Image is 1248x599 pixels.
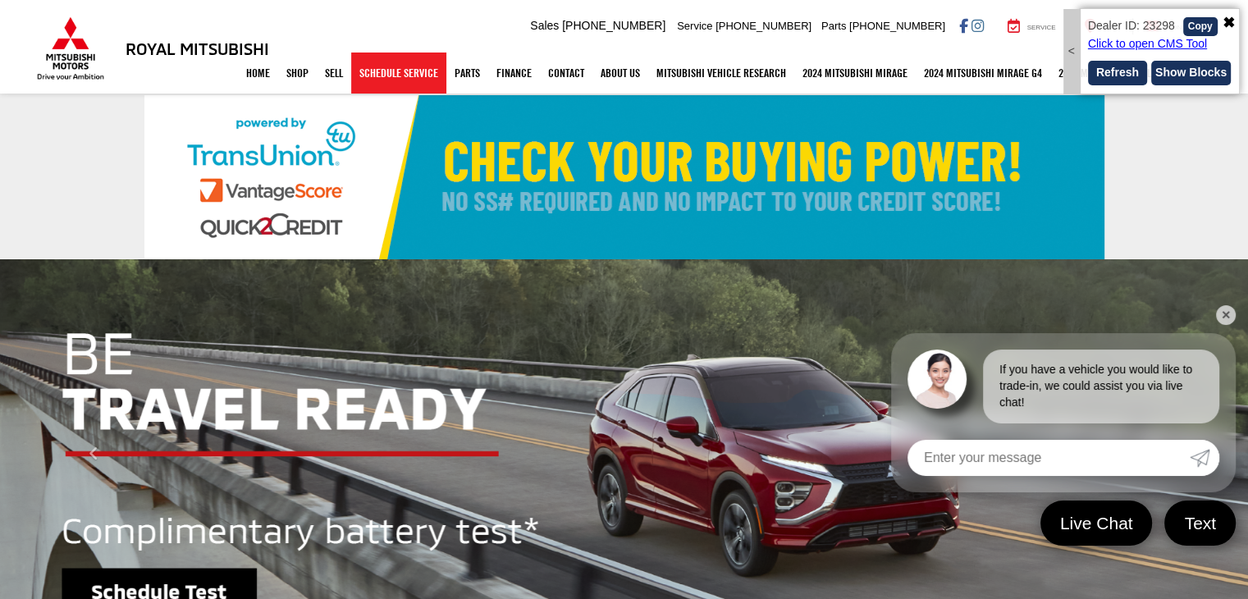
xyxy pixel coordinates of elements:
a: Contact [540,53,592,94]
span: [PHONE_NUMBER] [562,19,665,32]
a: Text [1164,501,1236,546]
img: Agent profile photo [907,350,967,409]
a: About Us [592,53,648,94]
span: Live Chat [1052,512,1141,534]
h3: Royal Mitsubishi [126,39,269,57]
a: Mitsubishi Vehicle Research [648,53,794,94]
img: Check Your Buying Power [144,95,1104,259]
input: Enter your message [907,440,1190,476]
span: Text [1176,512,1224,534]
a: Home [238,53,278,94]
span: Service [677,20,712,32]
a: Parts: Opens in a new tab [446,53,488,94]
a: Instagram: Click to visit our Instagram page [971,19,984,32]
button: Show Blocks [1151,61,1231,85]
span: ✖ [1223,13,1235,34]
span: [PHONE_NUMBER] [849,20,945,32]
a: Schedule Service [351,53,446,94]
a: Facebook: Click to visit our Facebook page [959,19,968,32]
a: 2024 Mitsubishi Mirage G4 [916,53,1050,94]
span: [PHONE_NUMBER] [715,20,811,32]
a: 2024 Mitsubishi Outlander SPORT [1050,53,1215,94]
button: Refresh [1088,61,1147,85]
a: Sell [317,53,351,94]
div: If you have a vehicle you would like to trade-in, we could assist you via live chat! [983,350,1219,423]
span: Dealer ID: 23298 [1088,19,1175,32]
a: Submit [1190,440,1219,476]
a: Shop [278,53,317,94]
a: Service [995,18,1068,34]
span: Parts [821,20,846,32]
img: Mitsubishi [34,16,107,80]
div: < [1063,9,1080,94]
a: 2024 Mitsubishi Mirage [794,53,916,94]
span: Sales [530,19,559,32]
a: Live Chat [1040,501,1153,546]
span: Service [1027,24,1056,31]
p: Click to open CMS Tool [1088,36,1231,53]
button: Copy [1183,17,1218,36]
a: Finance [488,53,540,94]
